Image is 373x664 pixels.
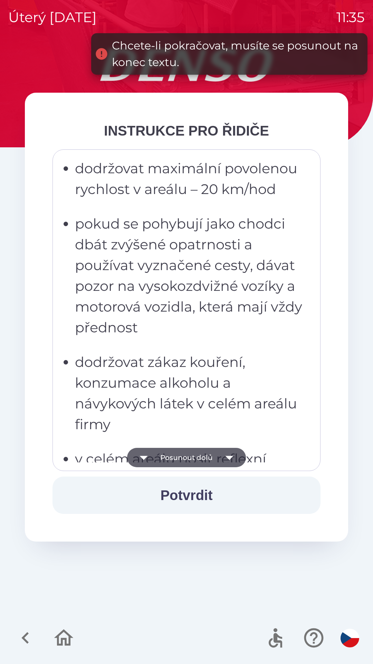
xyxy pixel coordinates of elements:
[112,37,361,71] div: Chcete-li pokračovat, musíte se posunout na konec textu.
[336,7,365,28] p: 11:35
[127,448,246,467] button: Posunout dolů
[75,158,302,200] p: dodržovat maximální povolenou rychlost v areálu – 20 km/hod
[52,477,321,514] button: Potvrdit
[8,7,97,28] p: úterý [DATE]
[75,449,302,511] p: v celém areálu nosit reflexní vestu, pevnou obuv a dlouhé kalhoty
[52,120,321,141] div: INSTRUKCE PRO ŘIDIČE
[25,48,348,82] img: Logo
[75,352,302,435] p: dodržovat zákaz kouření, konzumace alkoholu a návykových látek v celém areálu firmy
[75,213,302,338] p: pokud se pohybují jako chodci dbát zvýšené opatrnosti a používat vyznačené cesty, dávat pozor na ...
[341,629,359,647] img: cs flag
